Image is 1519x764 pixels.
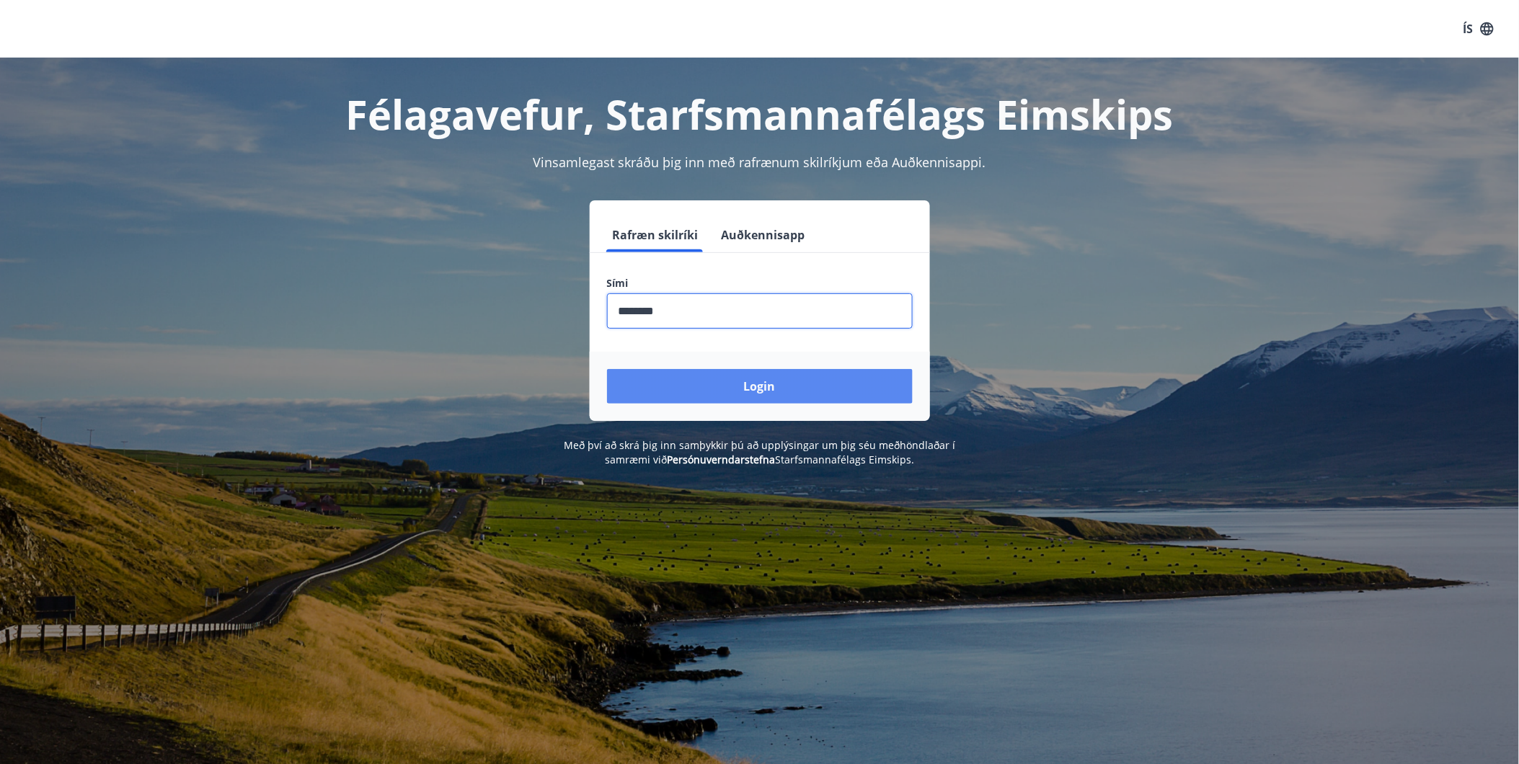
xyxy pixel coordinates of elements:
[533,154,986,171] span: Vinsamlegast skráðu þig inn með rafrænum skilríkjum eða Auðkennisappi.
[667,453,775,466] a: Persónuverndarstefna
[258,86,1262,141] h1: Félagavefur, Starfsmannafélags Eimskips
[607,369,913,404] button: Login
[564,438,955,466] span: Með því að skrá þig inn samþykkir þú að upplýsingar um þig séu meðhöndlaðar í samræmi við Starfsm...
[716,218,811,252] button: Auðkennisapp
[607,218,704,252] button: Rafræn skilríki
[1456,16,1502,42] button: ÍS
[607,276,913,290] label: Sími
